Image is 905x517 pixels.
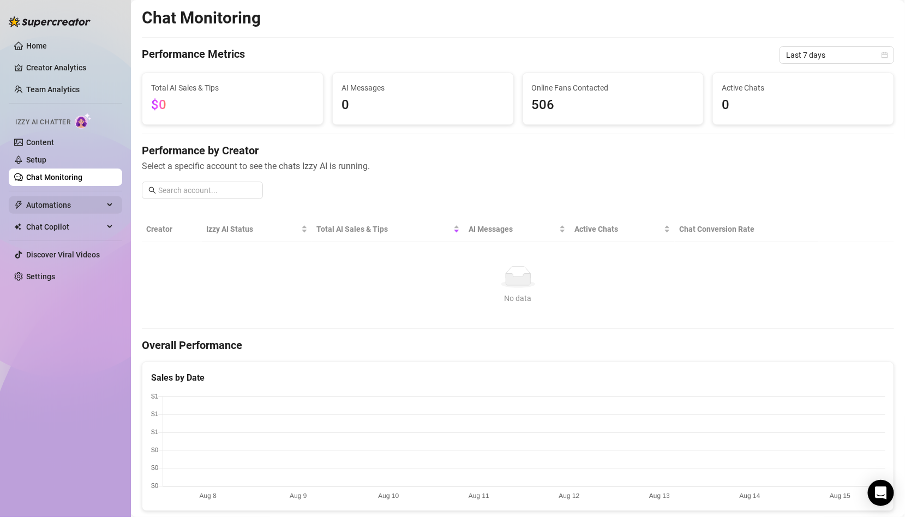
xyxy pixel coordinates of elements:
[26,272,55,281] a: Settings
[15,117,70,128] span: Izzy AI Chatter
[142,217,202,242] th: Creator
[316,223,451,235] span: Total AI Sales & Tips
[341,95,505,116] span: 0
[722,82,885,94] span: Active Chats
[532,95,695,116] span: 506
[151,82,314,94] span: Total AI Sales & Tips
[26,218,104,236] span: Chat Copilot
[142,46,245,64] h4: Performance Metrics
[142,338,894,353] h4: Overall Performance
[26,41,47,50] a: Home
[786,47,888,63] span: Last 7 days
[574,223,662,235] span: Active Chats
[151,97,166,112] span: $0
[148,187,156,194] span: search
[675,217,819,242] th: Chat Conversion Rate
[469,223,557,235] span: AI Messages
[142,159,894,173] span: Select a specific account to see the chats Izzy AI is running.
[202,217,312,242] th: Izzy AI Status
[9,16,91,27] img: logo-BBDzfeDw.svg
[26,155,46,164] a: Setup
[14,201,23,209] span: thunderbolt
[26,138,54,147] a: Content
[151,371,885,384] div: Sales by Date
[151,292,885,304] div: No data
[14,223,21,231] img: Chat Copilot
[75,113,92,129] img: AI Chatter
[868,480,894,506] div: Open Intercom Messenger
[26,85,80,94] a: Team Analytics
[341,82,505,94] span: AI Messages
[722,95,885,116] span: 0
[26,173,82,182] a: Chat Monitoring
[882,52,888,58] span: calendar
[158,184,256,196] input: Search account...
[570,217,675,242] th: Active Chats
[26,196,104,214] span: Automations
[142,8,261,28] h2: Chat Monitoring
[142,143,894,158] h4: Performance by Creator
[532,82,695,94] span: Online Fans Contacted
[26,59,113,76] a: Creator Analytics
[464,217,570,242] th: AI Messages
[312,217,464,242] th: Total AI Sales & Tips
[206,223,299,235] span: Izzy AI Status
[26,250,100,259] a: Discover Viral Videos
